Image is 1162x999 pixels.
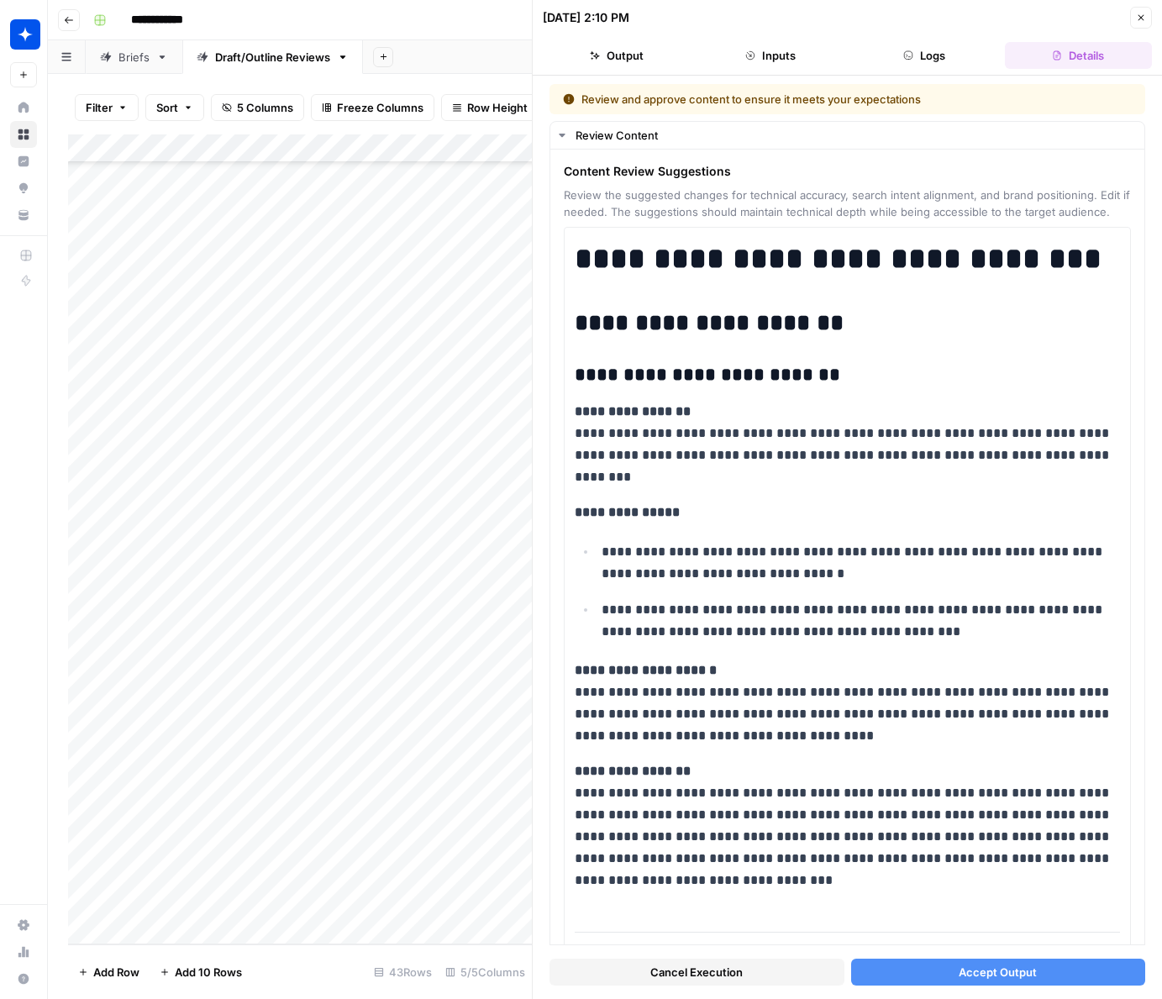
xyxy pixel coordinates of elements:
[10,965,37,992] button: Help + Support
[439,959,532,986] div: 5/5 Columns
[118,49,150,66] div: Briefs
[543,42,690,69] button: Output
[93,964,139,981] span: Add Row
[182,40,363,74] a: Draft/Outline Reviews
[150,959,252,986] button: Add 10 Rows
[959,964,1037,981] span: Accept Output
[467,99,528,116] span: Row Height
[564,163,1131,180] span: Content Review Suggestions
[10,19,40,50] img: Wiz Logo
[697,42,844,69] button: Inputs
[10,13,37,55] button: Workspace: Wiz
[237,99,293,116] span: 5 Columns
[367,959,439,986] div: 43 Rows
[10,939,37,965] a: Usage
[10,94,37,121] a: Home
[86,40,182,74] a: Briefs
[68,959,150,986] button: Add Row
[10,202,37,229] a: Your Data
[851,42,998,69] button: Logs
[543,9,629,26] div: [DATE] 2:10 PM
[650,964,743,981] span: Cancel Execution
[175,964,242,981] span: Add 10 Rows
[564,187,1131,220] span: Review the suggested changes for technical accuracy, search intent alignment, and brand positioni...
[441,94,539,121] button: Row Height
[550,122,1144,149] button: Review Content
[337,99,423,116] span: Freeze Columns
[10,912,37,939] a: Settings
[215,49,330,66] div: Draft/Outline Reviews
[75,94,139,121] button: Filter
[145,94,204,121] button: Sort
[211,94,304,121] button: 5 Columns
[1005,42,1152,69] button: Details
[549,959,844,986] button: Cancel Execution
[311,94,434,121] button: Freeze Columns
[851,959,1146,986] button: Accept Output
[156,99,178,116] span: Sort
[10,175,37,202] a: Opportunities
[10,148,37,175] a: Insights
[576,127,1134,144] div: Review Content
[86,99,113,116] span: Filter
[563,91,1027,108] div: Review and approve content to ensure it meets your expectations
[10,121,37,148] a: Browse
